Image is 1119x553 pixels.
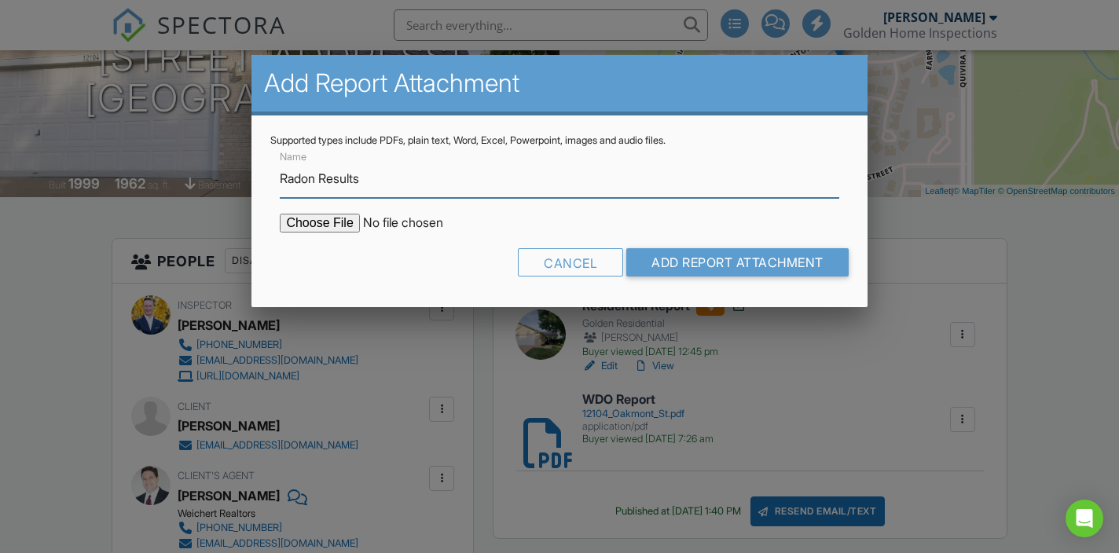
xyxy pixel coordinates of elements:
[518,248,623,276] div: Cancel
[264,68,854,99] h2: Add Report Attachment
[270,134,848,147] div: Supported types include PDFs, plain text, Word, Excel, Powerpoint, images and audio files.
[1066,500,1103,537] div: Open Intercom Messenger
[280,150,306,164] label: Name
[626,248,849,276] input: Add Report Attachment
